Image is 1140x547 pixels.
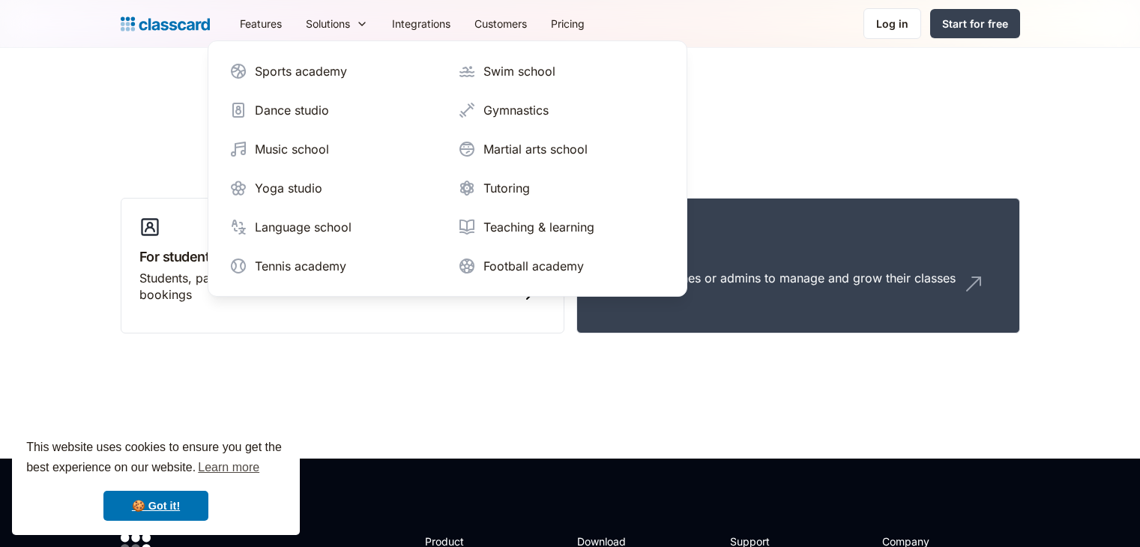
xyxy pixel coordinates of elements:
[876,16,908,31] div: Log in
[103,491,208,521] a: dismiss cookie message
[452,95,672,125] a: Gymnastics
[223,56,443,86] a: Sports academy
[483,62,555,80] div: Swim school
[483,101,549,119] div: Gymnastics
[452,134,672,164] a: Martial arts school
[255,257,346,275] div: Tennis academy
[208,40,687,297] nav: Solutions
[139,247,546,267] h3: For students
[942,16,1008,31] div: Start for free
[121,13,210,34] a: home
[483,179,530,197] div: Tutoring
[228,7,294,40] a: Features
[255,62,347,80] div: Sports academy
[223,134,443,164] a: Music school
[452,173,672,203] a: Tutoring
[306,16,350,31] div: Solutions
[196,456,262,479] a: learn more about cookies
[139,270,516,303] div: Students, parents or guardians to view their profile and manage bookings
[539,7,597,40] a: Pricing
[26,438,286,479] span: This website uses cookies to ensure you get the best experience on our website.
[452,212,672,242] a: Teaching & learning
[576,198,1020,334] a: For staffTeachers, coaches or admins to manage and grow their classes
[863,8,921,39] a: Log in
[595,270,956,286] div: Teachers, coaches or admins to manage and grow their classes
[255,140,329,158] div: Music school
[483,140,588,158] div: Martial arts school
[255,179,322,197] div: Yoga studio
[121,198,564,334] a: For studentsStudents, parents or guardians to view their profile and manage bookings
[483,257,584,275] div: Football academy
[452,56,672,86] a: Swim school
[255,101,329,119] div: Dance studio
[223,95,443,125] a: Dance studio
[930,9,1020,38] a: Start for free
[380,7,462,40] a: Integrations
[294,7,380,40] div: Solutions
[223,212,443,242] a: Language school
[595,247,1001,267] h3: For staff
[255,218,352,236] div: Language school
[12,424,300,535] div: cookieconsent
[223,251,443,281] a: Tennis academy
[223,173,443,203] a: Yoga studio
[452,251,672,281] a: Football academy
[483,218,594,236] div: Teaching & learning
[462,7,539,40] a: Customers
